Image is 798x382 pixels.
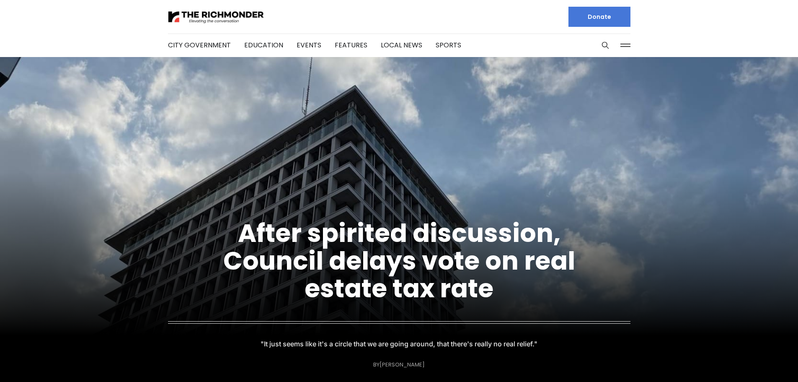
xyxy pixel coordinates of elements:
a: City Government [168,40,231,50]
div: By [373,361,425,368]
a: Events [297,40,321,50]
a: [PERSON_NAME] [380,361,425,369]
button: Search this site [599,39,612,52]
a: Local News [381,40,422,50]
a: Donate [568,7,630,27]
a: Sports [436,40,461,50]
p: "It just seems like it's a circle that we are going around, that there's really no real relief." [266,338,532,350]
a: Features [335,40,367,50]
img: The Richmonder [168,10,264,24]
a: After spirited discussion, Council delays vote on real estate tax rate [223,216,575,306]
a: Education [244,40,283,50]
